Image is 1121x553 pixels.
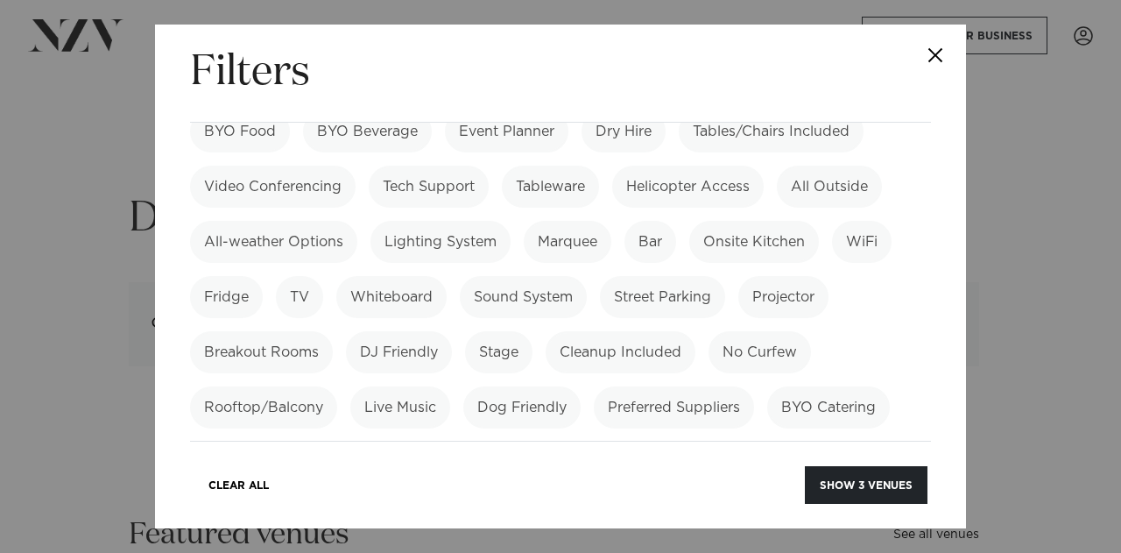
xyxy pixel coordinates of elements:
label: Projector [738,276,828,318]
label: Onsite Kitchen [689,221,819,263]
label: Tables/Chairs Included [679,110,864,152]
label: Dry Hire [582,110,666,152]
button: Close [905,25,966,86]
label: Video Conferencing [190,166,356,208]
label: Event Planner [445,110,568,152]
button: Show 3 venues [805,466,927,504]
label: Preferred Suppliers [594,386,754,429]
label: No Curfew [709,331,811,373]
label: Sound System [460,276,587,318]
h2: Filters [190,46,310,101]
label: TV [276,276,323,318]
label: Helicopter Access [612,166,764,208]
label: Bar [624,221,676,263]
label: Fridge [190,276,263,318]
label: Live Music [350,386,450,429]
label: Rooftop/Balcony [190,386,337,429]
label: Breakout Rooms [190,331,333,373]
label: BYO Beverage [303,110,432,152]
label: Stage [465,331,532,373]
label: Street Parking [600,276,725,318]
label: BYO Food [190,110,290,152]
label: Marquee [524,221,611,263]
label: Lighting System [370,221,511,263]
button: Clear All [194,466,284,504]
label: Dog Friendly [463,386,581,429]
label: Tableware [502,166,599,208]
label: All Outside [777,166,882,208]
label: All-weather Options [190,221,357,263]
label: WiFi [832,221,892,263]
label: Whiteboard [336,276,447,318]
label: Tech Support [369,166,489,208]
label: Cleanup Included [546,331,695,373]
label: DJ Friendly [346,331,452,373]
label: BYO Catering [767,386,890,429]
